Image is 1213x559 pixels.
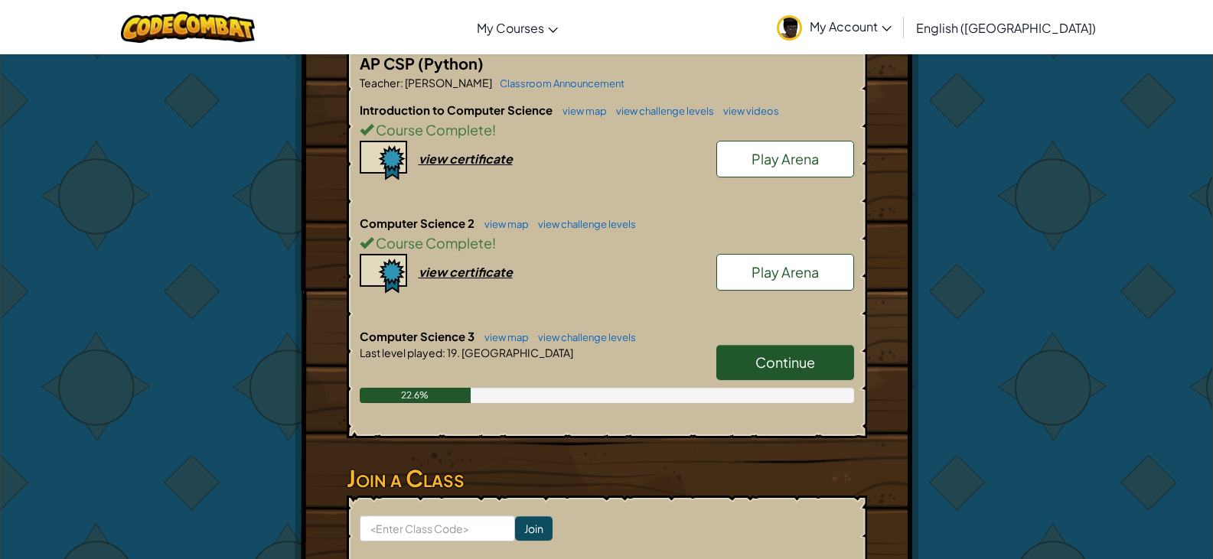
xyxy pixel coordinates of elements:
span: 19. [445,346,460,359]
span: Play Arena [752,263,819,281]
span: Computer Science 3 [360,329,477,343]
span: Play Arena [752,150,819,167]
a: view map [477,218,529,230]
span: [PERSON_NAME] [403,76,492,89]
span: Teacher [360,76,400,89]
span: [GEOGRAPHIC_DATA] [460,346,573,359]
img: avatar [777,15,802,41]
a: My Courses [469,7,566,48]
span: Introduction to Computer Science [360,102,555,117]
a: view challenge levels [530,218,636,230]
img: certificate-icon.png [360,254,407,294]
span: : [400,76,403,89]
span: Continue [755,353,815,371]
span: Course Complete [373,121,492,138]
span: AP CSP [360,54,418,73]
a: view challenge levels [530,331,636,343]
span: ! [492,234,496,252]
div: view certificate [419,151,513,167]
span: Computer Science 2 [360,216,477,230]
input: <Enter Class Code> [360,515,515,541]
a: view certificate [360,264,513,280]
span: Course Complete [373,234,492,252]
input: Join [515,516,553,541]
span: : [442,346,445,359]
div: view certificate [419,264,513,280]
a: Classroom Announcement [492,77,624,89]
a: English ([GEOGRAPHIC_DATA]) [908,7,1104,48]
span: ! [492,121,496,138]
span: My Account [810,18,892,34]
a: view map [477,331,529,343]
img: certificate-icon.png [360,141,407,180]
span: English ([GEOGRAPHIC_DATA]) [916,20,1096,36]
img: CodeCombat logo [121,11,255,43]
a: view certificate [360,151,513,167]
a: My Account [769,3,899,51]
a: view challenge levels [608,105,714,117]
span: (Python) [418,54,484,73]
span: My Courses [477,20,544,36]
a: view videos [716,105,779,117]
div: 22.6% [360,388,471,403]
h3: Join a Class [347,461,867,496]
span: Last level played [360,346,442,359]
a: view map [555,105,607,117]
